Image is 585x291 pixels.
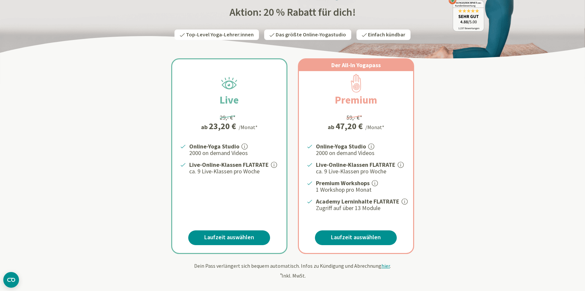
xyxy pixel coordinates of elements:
h2: Premium [319,92,393,108]
h2: Aktion: 20 % Rabatt für dich! [101,6,484,19]
strong: Live-Online-Klassen FLATRATE [189,161,269,168]
span: ab [328,123,336,131]
strong: Online-Yoga Studio [189,143,239,150]
div: /Monat* [239,123,258,131]
span: Der All-In Yogapass [331,61,381,69]
span: Top-Level Yoga-Lehrer:innen [186,31,254,38]
div: 23,20 € [209,122,236,130]
button: CMP-Widget öffnen [3,272,19,288]
span: ab [201,123,209,131]
p: ca. 9 Live-Klassen pro Woche [316,167,405,175]
div: 29,- €* [220,113,236,122]
span: Das größte Online-Yogastudio [276,31,346,38]
p: ca. 9 Live-Klassen pro Woche [189,167,279,175]
div: 47,20 € [336,122,363,130]
h2: Live [204,92,254,108]
p: 2000 on demand Videos [316,149,405,157]
div: 59,- €* [346,113,362,122]
p: 2000 on demand Videos [189,149,279,157]
strong: Online-Yoga Studio [316,143,366,150]
div: /Monat* [365,123,384,131]
strong: Premium Workshops [316,179,370,187]
strong: Academy Lerninhalte FLATRATE [316,198,399,205]
span: Einfach kündbar [368,31,405,38]
strong: Live-Online-Klassen FLATRATE [316,161,395,168]
span: hier [381,262,390,269]
a: Laufzeit auswählen [188,230,270,245]
p: 1 Workshop pro Monat [316,186,405,194]
p: Zugriff auf über 13 Module [316,204,405,212]
div: Dein Pass verlängert sich bequem automatisch. Infos zu Kündigung und Abrechnung . Inkl. MwSt. [101,262,484,280]
a: Laufzeit auswählen [315,230,397,245]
